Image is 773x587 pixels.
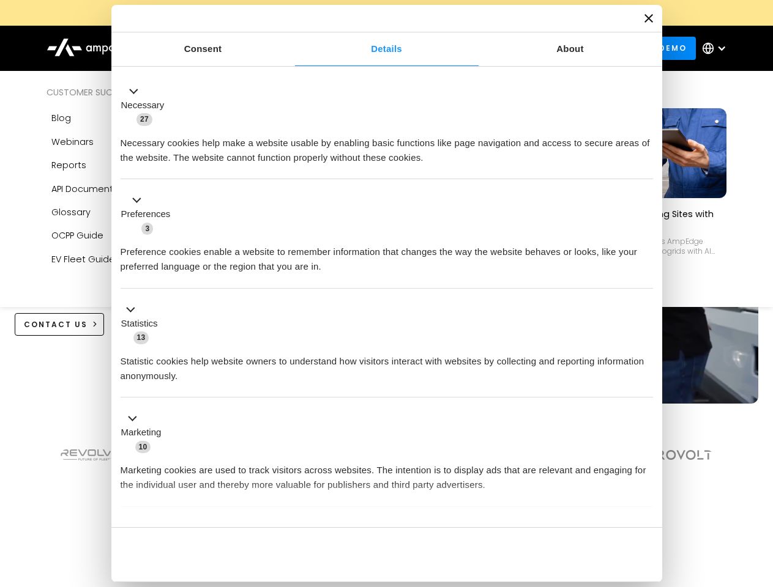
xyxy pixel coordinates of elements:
[121,412,169,454] button: Marketing (10)
[51,205,91,219] div: Glossary
[479,32,662,66] a: About
[47,153,198,177] a: Reports
[121,235,653,274] div: Preference cookies enable a website to remember information that changes the way the website beha...
[51,253,115,266] div: EV Fleet Guide
[47,130,198,153] a: Webinars
[141,223,153,235] span: 3
[121,317,158,331] label: Statistics
[121,207,171,221] label: Preferences
[15,313,105,336] a: CONTACT US
[47,86,198,99] div: Customer success
[133,331,149,344] span: 13
[477,537,652,572] button: Okay
[136,113,152,125] span: 27
[121,426,162,440] label: Marketing
[202,522,214,534] span: 2
[121,345,653,383] div: Statistic cookies help website owners to understand how visitors interact with websites by collec...
[121,302,165,345] button: Statistics (13)
[121,127,653,165] div: Necessary cookies help make a website usable by enabling basic functions like page navigation and...
[640,450,712,460] img: Aerovolt Logo
[121,193,178,236] button: Preferences (3)
[51,229,103,242] div: OCPP Guide
[47,224,198,247] a: OCPP Guide
[121,98,165,113] label: Necessary
[135,441,151,453] span: 10
[47,177,198,201] a: API Documentation
[51,135,94,149] div: Webinars
[51,158,86,172] div: Reports
[47,106,198,130] a: Blog
[24,319,88,330] div: CONTACT US
[111,32,295,66] a: Consent
[295,32,479,66] a: Details
[51,111,71,125] div: Blog
[51,182,136,196] div: API Documentation
[121,84,172,127] button: Necessary (27)
[111,6,662,20] a: New Webinars: Register to Upcoming WebinarsREGISTER HERE
[47,248,198,271] a: EV Fleet Guide
[644,14,653,23] button: Close banner
[121,454,653,492] div: Marketing cookies are used to track visitors across websites. The intention is to display ads tha...
[121,520,221,536] button: Unclassified (2)
[47,201,198,224] a: Glossary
